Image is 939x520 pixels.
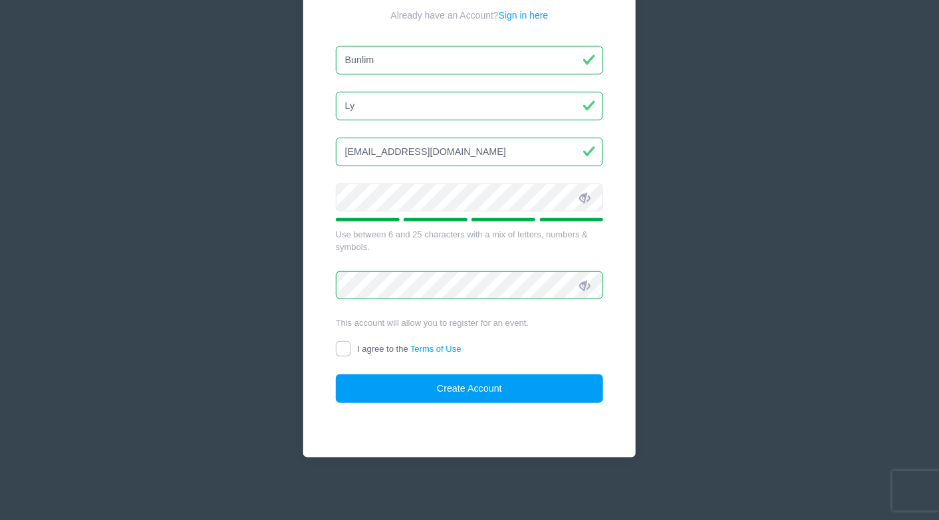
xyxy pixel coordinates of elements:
div: Already have an Account? [336,9,604,23]
div: Use between 6 and 25 characters with a mix of letters, numbers & symbols. [336,228,604,254]
span: I agree to the [357,344,461,354]
button: Create Account [336,374,604,403]
a: Sign in here [499,10,549,21]
input: First Name [336,46,604,74]
a: Terms of Use [410,344,462,354]
input: Email [336,138,604,166]
input: Last Name [336,92,604,120]
input: I agree to theTerms of Use [336,341,351,356]
div: This account will allow you to register for an event. [336,317,604,330]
